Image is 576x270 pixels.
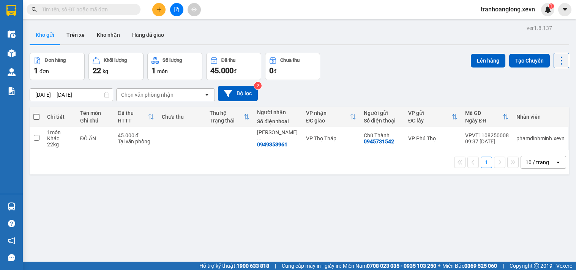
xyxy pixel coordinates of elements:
[408,110,451,116] div: VP gửi
[191,7,197,12] span: aim
[555,159,561,165] svg: open
[465,132,509,138] div: VPVT1108250008
[265,53,320,80] button: Chưa thu0đ
[45,58,66,63] div: Đơn hàng
[550,3,552,9] span: 1
[257,135,262,141] span: ...
[80,110,110,116] div: Tên món
[549,3,554,9] sup: 1
[118,138,155,144] div: Tại văn phòng
[30,89,113,101] input: Select a date range.
[188,3,201,16] button: aim
[257,109,298,115] div: Người nhận
[306,135,356,141] div: VP Thọ Tháp
[8,254,15,261] span: message
[408,135,458,141] div: VP Phú Thọ
[30,53,85,80] button: Đơn hàng1đơn
[8,202,16,210] img: warehouse-icon
[8,237,15,244] span: notification
[157,68,168,74] span: món
[221,58,235,63] div: Đã thu
[218,86,258,101] button: Bộ lọc
[47,129,73,135] div: 1 món
[269,66,273,75] span: 0
[367,263,436,269] strong: 0708 023 035 - 0935 103 250
[199,262,269,270] span: Hỗ trợ kỹ thuật:
[163,58,182,63] div: Số lượng
[461,107,513,127] th: Toggle SortBy
[534,263,539,268] span: copyright
[88,53,144,80] button: Khối lượng22kg
[516,135,565,141] div: phamdinhminh.xevn
[126,26,170,44] button: Hàng đã giao
[442,262,497,270] span: Miền Bắc
[60,26,91,44] button: Trên xe
[8,30,16,38] img: warehouse-icon
[526,159,549,166] div: 10 / trang
[103,68,108,74] span: kg
[93,66,101,75] span: 22
[343,262,436,270] span: Miền Nam
[302,107,360,127] th: Toggle SortBy
[104,58,127,63] div: Khối lượng
[481,157,492,168] button: 1
[118,132,155,138] div: 45.000 đ
[404,107,461,127] th: Toggle SortBy
[509,54,550,67] button: Tạo Chuyến
[516,114,565,120] div: Nhân viên
[8,68,16,76] img: warehouse-icon
[257,129,298,141] div: Hoàng Trọng Quang
[438,264,440,267] span: ⚪️
[210,66,234,75] span: 45.000
[34,66,38,75] span: 1
[503,262,504,270] span: |
[471,54,505,67] button: Lên hàng
[152,3,166,16] button: plus
[237,263,269,269] strong: 1900 633 818
[562,6,568,13] span: caret-down
[8,220,15,227] span: question-circle
[32,7,37,12] span: search
[257,141,287,148] div: 0949353961
[114,107,158,127] th: Toggle SortBy
[257,118,298,124] div: Số điện thoại
[275,262,276,270] span: |
[151,66,156,75] span: 1
[147,53,202,80] button: Số lượng1món
[408,118,451,124] div: ĐC lấy
[210,118,244,124] div: Trạng thái
[544,6,551,13] img: icon-new-feature
[527,24,552,32] div: ver 1.8.137
[206,107,254,127] th: Toggle SortBy
[47,114,73,120] div: Chi tiết
[206,53,261,80] button: Đã thu45.000đ
[174,7,179,12] span: file-add
[162,114,202,120] div: Chưa thu
[39,68,49,74] span: đơn
[280,58,300,63] div: Chưa thu
[465,118,503,124] div: Ngày ĐH
[30,26,60,44] button: Kho gửi
[254,82,262,89] sup: 2
[210,110,244,116] div: Thu hộ
[364,118,401,124] div: Số điện thoại
[204,92,210,98] svg: open
[47,135,73,141] div: Khác
[91,26,126,44] button: Kho nhận
[306,110,350,116] div: VP nhận
[118,110,148,116] div: Đã thu
[8,87,16,95] img: solution-icon
[465,110,503,116] div: Mã GD
[80,118,110,124] div: Ghi chú
[273,68,276,74] span: đ
[47,141,73,148] div: 22 kg
[558,3,571,16] button: caret-down
[118,118,148,124] div: HTTT
[282,262,341,270] span: Cung cấp máy in - giấy in:
[364,138,394,144] div: 0945731542
[6,5,16,16] img: logo-vxr
[156,7,162,12] span: plus
[80,135,110,141] div: ĐỒ ĂN
[170,3,183,16] button: file-add
[121,91,174,99] div: Chọn văn phòng nhận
